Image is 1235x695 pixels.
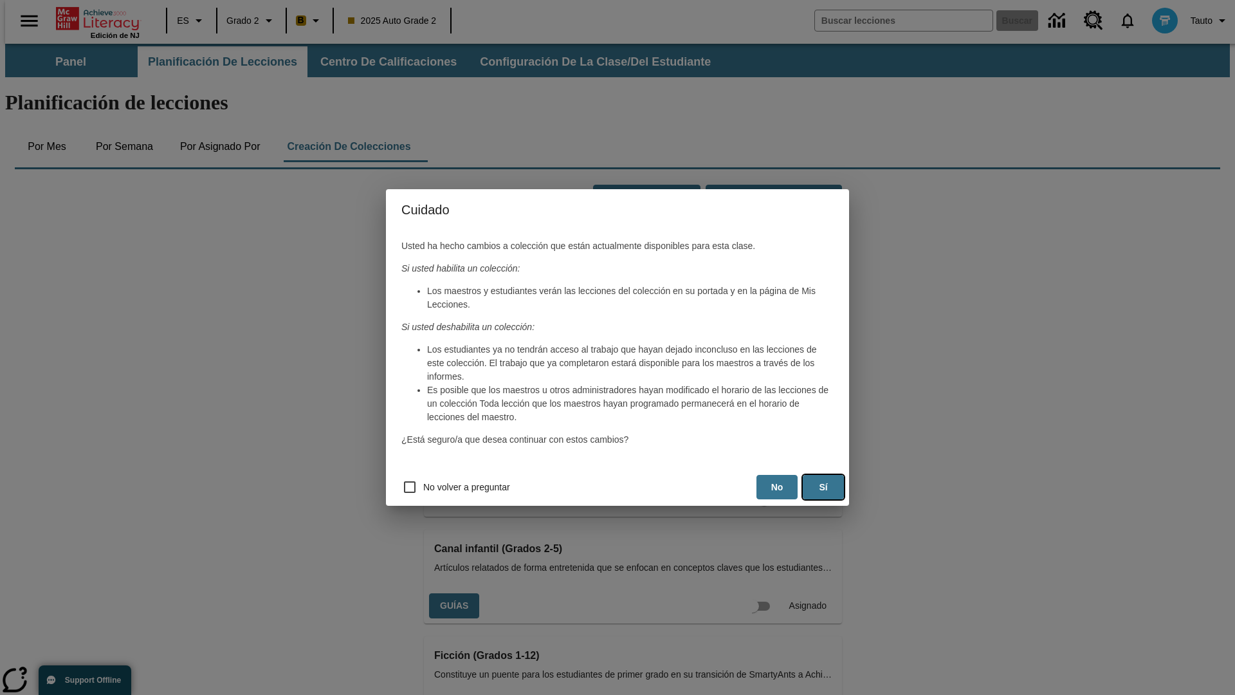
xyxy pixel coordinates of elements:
[386,189,849,230] h4: Cuidado
[427,284,834,311] li: Los maestros y estudiantes verán las lecciones del colección en su portada y en la página de Mis ...
[401,239,834,253] p: Usted ha hecho cambios a colección que están actualmente disponibles para esta clase.
[756,475,798,500] button: No
[427,343,834,384] li: Los estudiantes ya no tendrán acceso al trabajo que hayan dejado inconcluso en las lecciones de e...
[803,475,844,500] button: Sí
[401,433,834,447] p: ¿Está seguro/a que desea continuar con estos cambios?
[401,322,535,332] em: Si usted deshabilita un colección:
[423,481,510,494] span: No volver a preguntar
[427,384,834,424] li: Es posible que los maestros u otros administradores hayan modificado el horario de las lecciones ...
[401,263,520,273] em: Si usted habilita un colección:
